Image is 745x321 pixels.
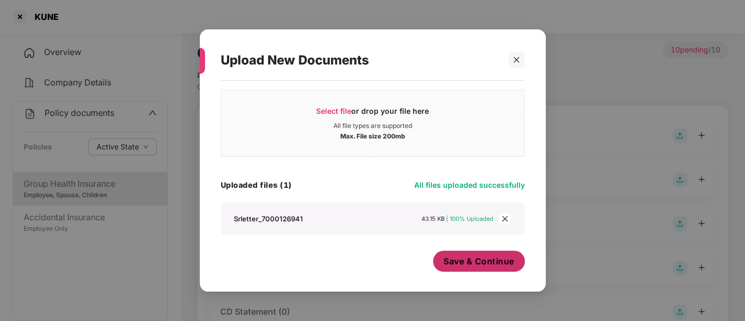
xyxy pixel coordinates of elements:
div: or drop your file here [316,106,429,122]
span: close [513,56,520,63]
span: | 100% Uploaded [446,215,493,222]
button: Save & Continue [433,251,525,272]
span: All files uploaded successfully [414,180,525,189]
div: Upload New Documents [221,40,500,81]
div: All file types are supported [333,122,412,130]
span: Select fileor drop your file hereAll file types are supportedMax. File size 200mb [221,98,524,148]
span: 43.15 KB [422,215,445,222]
div: Srletter_7000126941 [234,214,303,223]
div: Max. File size 200mb [340,130,405,141]
span: Select file [316,106,351,115]
span: close [499,213,511,224]
h4: Uploaded files (1) [221,180,292,190]
span: Save & Continue [444,255,514,267]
